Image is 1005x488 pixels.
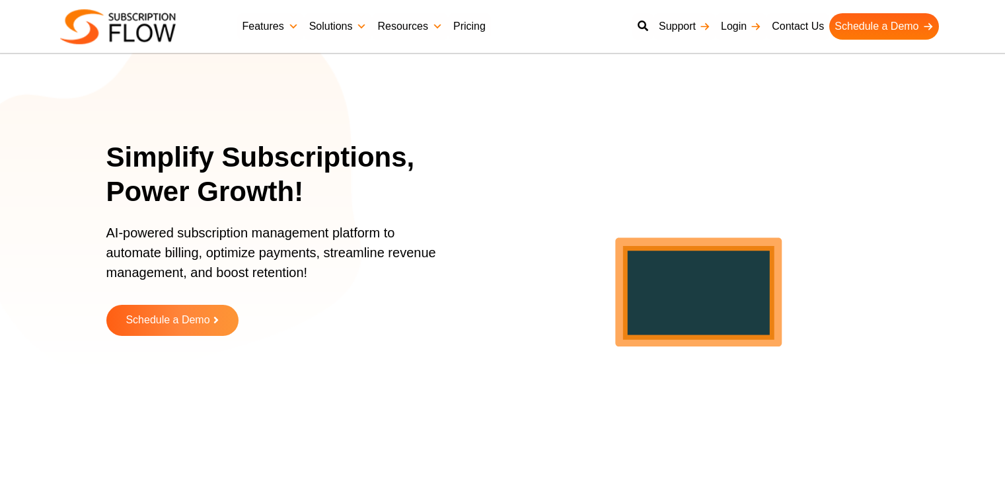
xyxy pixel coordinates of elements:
a: Contact Us [766,13,829,40]
a: Solutions [304,13,373,40]
img: Subscriptionflow [60,9,176,44]
h1: Simplify Subscriptions, Power Growth! [106,140,466,210]
a: Support [653,13,716,40]
a: Schedule a Demo [829,13,938,40]
a: Features [237,13,304,40]
a: Resources [372,13,447,40]
a: Schedule a Demo [106,305,239,336]
span: Schedule a Demo [126,315,209,326]
p: AI-powered subscription management platform to automate billing, optimize payments, streamline re... [106,223,450,296]
a: Pricing [448,13,491,40]
a: Login [716,13,766,40]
